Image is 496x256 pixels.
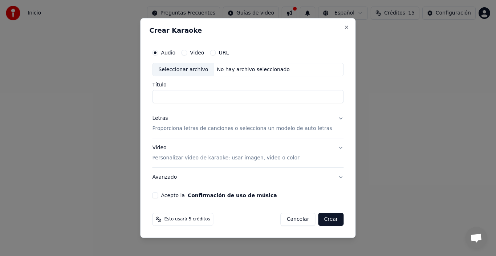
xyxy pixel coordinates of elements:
span: Esto usará 5 créditos [164,216,210,222]
div: No hay archivo seleccionado [214,66,293,73]
div: Letras [152,115,168,122]
label: Acepto la [161,193,277,198]
h2: Crear Karaoke [149,27,346,34]
label: URL [219,50,229,55]
label: Video [190,50,204,55]
div: Seleccionar archivo [153,63,214,76]
button: LetrasProporciona letras de canciones o selecciona un modelo de auto letras [152,109,343,138]
button: Avanzado [152,168,343,187]
div: Video [152,145,299,162]
button: Acepto la [188,193,277,198]
label: Título [152,82,343,88]
button: VideoPersonalizar video de karaoke: usar imagen, video o color [152,139,343,168]
p: Proporciona letras de canciones o selecciona un modelo de auto letras [152,125,332,133]
label: Audio [161,50,175,55]
p: Personalizar video de karaoke: usar imagen, video o color [152,154,299,162]
button: Cancelar [281,213,316,226]
button: Crear [318,213,343,226]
